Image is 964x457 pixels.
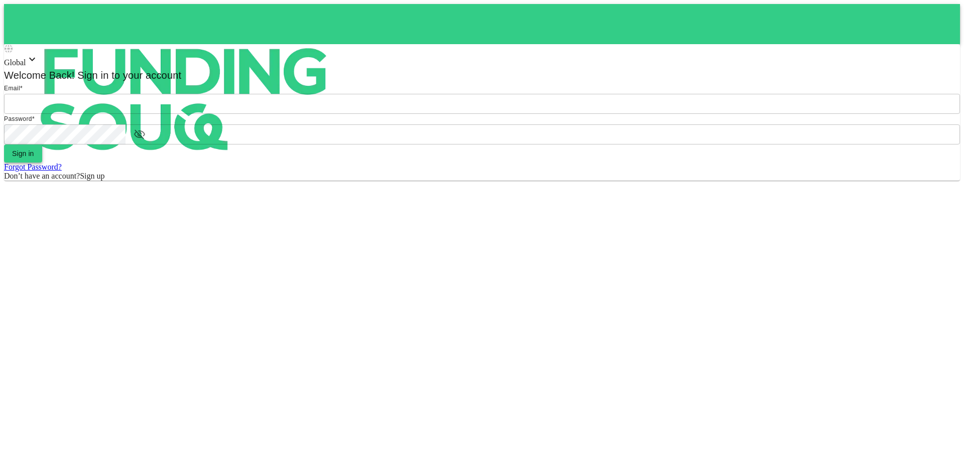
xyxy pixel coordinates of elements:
[4,53,960,67] div: Global
[4,4,366,195] img: logo
[4,172,80,180] span: Don’t have an account?
[80,172,104,180] span: Sign up
[4,70,75,81] span: Welcome Back!
[4,163,62,171] a: Forgot Password?
[4,4,960,44] a: logo
[4,144,42,163] button: Sign in
[4,124,126,144] input: password
[4,115,32,122] span: Password
[4,94,960,114] input: email
[75,70,182,81] span: Sign in to your account
[4,85,20,92] span: Email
